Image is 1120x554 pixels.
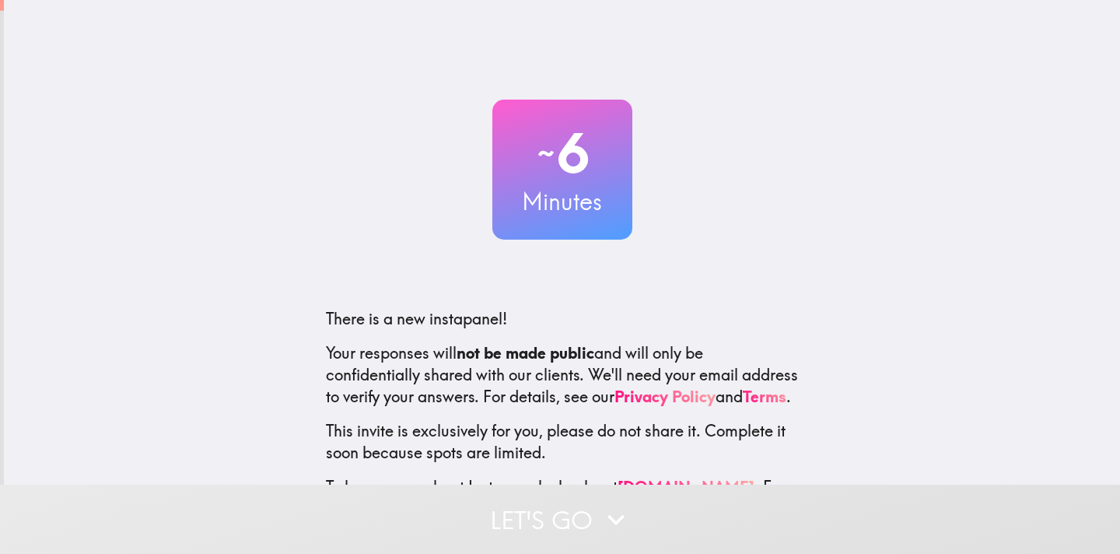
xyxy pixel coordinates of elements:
p: Your responses will and will only be confidentially shared with our clients. We'll need your emai... [326,342,799,408]
a: [DOMAIN_NAME] [618,477,754,496]
p: This invite is exclusively for you, please do not share it. Complete it soon because spots are li... [326,420,799,464]
a: Privacy Policy [614,387,716,406]
span: ~ [535,130,557,177]
b: not be made public [457,343,594,363]
p: To learn more about Instapanel, check out . For questions or help, email us at . [326,476,799,542]
span: There is a new instapanel! [326,309,507,328]
h3: Minutes [492,185,632,218]
h2: 6 [492,121,632,185]
a: Terms [743,387,786,406]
